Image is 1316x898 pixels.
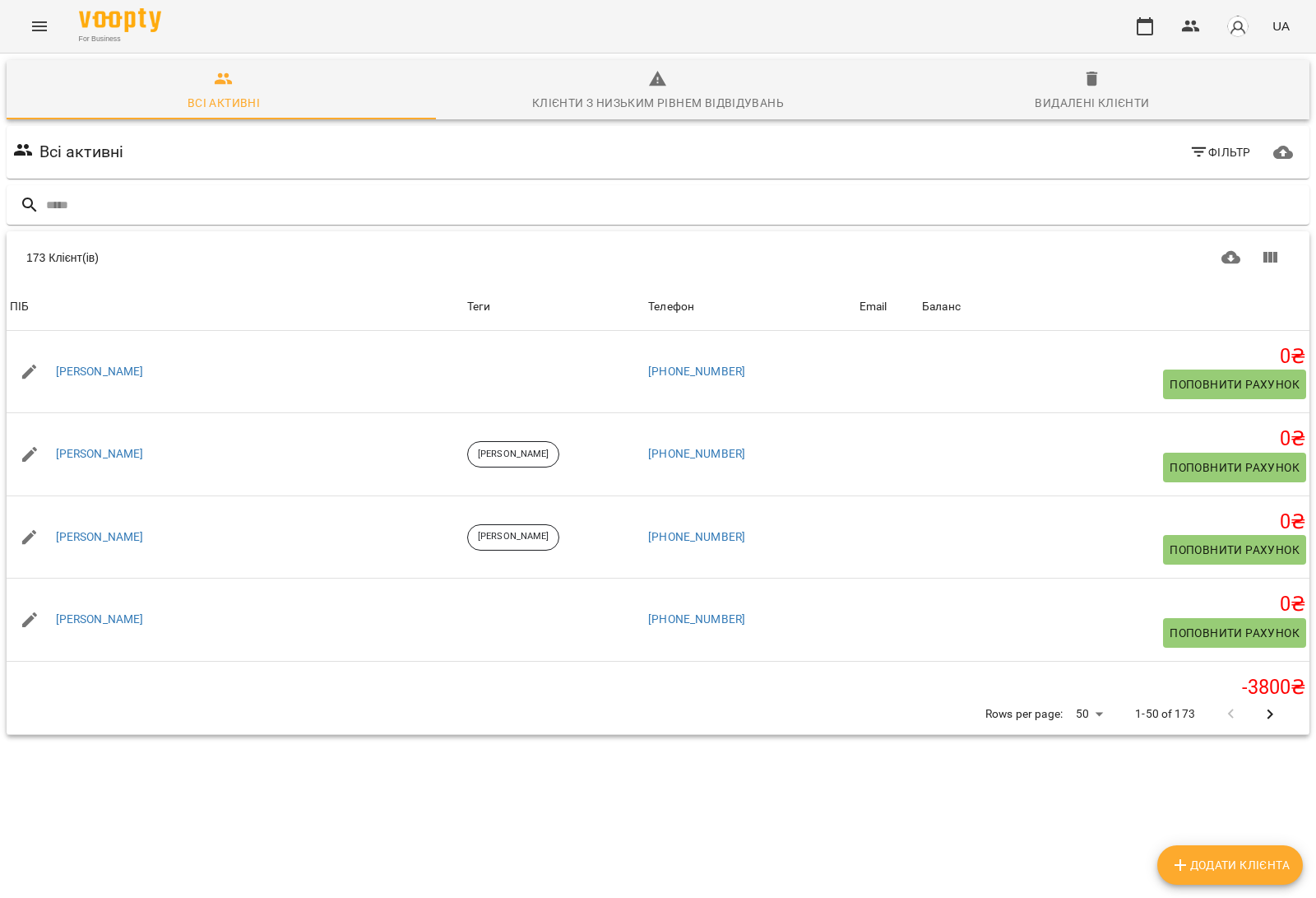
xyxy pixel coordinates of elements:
div: 50 [1069,702,1109,726]
button: Додати клієнта [1157,845,1303,885]
a: [PHONE_NUMBER] [648,612,745,626]
img: avatar_s.png [1226,15,1249,38]
button: Поповнити рахунок [1163,453,1306,482]
span: Поповнити рахунок [1170,458,1300,477]
h5: 0 ₴ [922,344,1306,370]
div: 173 Клієнт(ів) [26,249,655,266]
span: For Business [79,34,161,44]
span: Поповнити рахунок [1170,540,1300,560]
button: Поповнити рахунок [1163,618,1306,648]
div: [PERSON_NAME] [467,441,559,468]
button: Menu [20,7,59,46]
a: [PHONE_NUMBER] [648,530,745,543]
span: Поповнити рахунок [1170,623,1300,643]
div: Баланс [922,297,961,317]
p: 1-50 of 173 [1135,706,1195,723]
button: Next Page [1250,695,1290,734]
button: Завантажити CSV [1212,238,1251,277]
button: Поповнити рахунок [1163,535,1306,565]
div: Телефон [648,297,694,317]
h5: 0 ₴ [922,426,1306,452]
button: Фільтр [1183,137,1258,167]
div: Sort [922,297,961,317]
span: Поповнити рахунок [1170,375,1300,394]
h6: Всі активні [39,139,124,165]
a: [PERSON_NAME] [56,612,144,628]
div: Table Toolbar [7,231,1309,284]
p: Rows per page: [985,706,1063,723]
p: [PERSON_NAME] [478,448,549,462]
div: Видалені клієнти [1035,93,1149,113]
a: [PERSON_NAME] [56,364,144,380]
button: Поповнити рахунок [1163,370,1306,399]
button: Показати колонки [1250,238,1290,277]
span: Фільтр [1189,142,1251,162]
h5: 0 ₴ [922,592,1306,617]
span: Баланс [922,297,1306,317]
div: [PERSON_NAME] [467,524,559,551]
a: [PHONE_NUMBER] [648,365,745,378]
span: Email [860,297,915,317]
button: UA [1266,11,1296,41]
div: ПІБ [10,297,29,317]
a: [PHONE_NUMBER] [648,447,745,460]
h5: 0 ₴ [922,509,1306,535]
span: ПІБ [10,297,461,317]
div: Email [860,297,887,317]
a: [PERSON_NAME] [56,446,144,463]
a: [PERSON_NAME] [56,529,144,546]
span: UA [1272,17,1290,35]
div: Теги [467,297,642,317]
div: Клієнти з низьким рівнем відвідувань [532,93,784,113]
div: Всі активні [188,93,260,113]
div: Sort [10,297,29,317]
img: Voopty Logo [79,8,161,32]
span: Додати клієнта [1170,855,1290,875]
p: [PERSON_NAME] [478,530,549,544]
h5: -3800 ₴ [922,675,1306,700]
span: Телефон [648,297,852,317]
div: Sort [860,297,887,317]
div: Sort [648,297,694,317]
